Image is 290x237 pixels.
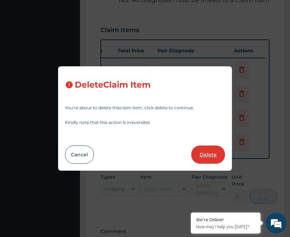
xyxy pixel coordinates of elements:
[3,161,132,185] textarea: Type your message and hit 'Enter'
[13,35,28,52] img: d_794563401_company_1708531726252_794563401
[40,73,96,143] span: We're online!
[65,146,94,164] button: Cancel
[196,216,255,223] div: We're Online!
[196,224,255,230] p: How may I help you today?
[75,80,151,90] h3: Delete Claim Item
[65,106,225,110] p: You’re about to delete this claim item , click delete to continue.
[191,146,225,164] button: Delete
[114,3,131,20] div: Minimize live chat window
[65,120,225,125] p: Kindly note that this action is irreversible
[36,39,117,48] div: Chat with us now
